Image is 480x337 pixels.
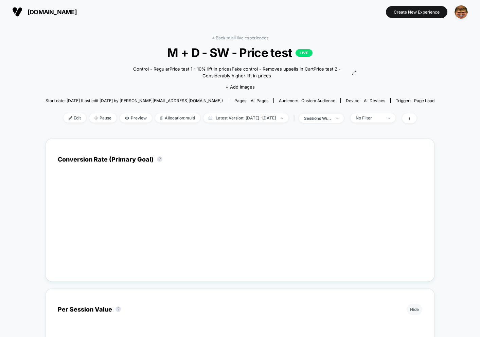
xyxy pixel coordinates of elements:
button: ppic [452,5,470,19]
button: [DOMAIN_NAME] [10,6,79,17]
span: Device: [340,98,390,103]
span: all pages [251,98,268,103]
div: No Filter [356,115,383,120]
span: | [292,113,299,123]
span: Preview [120,113,152,123]
img: end [281,117,283,119]
div: Trigger: [396,98,434,103]
span: Start date: [DATE] (Last edit [DATE] by [PERSON_NAME][EMAIL_ADDRESS][DOMAIN_NAME]) [46,98,223,103]
div: Audience: [279,98,335,103]
img: end [336,118,339,119]
div: Conversion Rate (Primary Goal) [58,156,166,163]
span: [DOMAIN_NAME] [28,8,77,16]
div: CONVERSION_RATE [51,185,415,269]
button: ? [115,306,121,312]
img: end [94,116,98,120]
img: end [388,117,390,119]
span: Latest Version: [DATE] - [DATE] [203,113,288,123]
img: Visually logo [12,7,22,17]
button: ? [157,156,162,162]
span: + Add Images [226,84,255,90]
span: M + D - SW - Price test [65,45,415,60]
p: LIVE [296,49,313,57]
img: edit [69,116,72,120]
button: Hide [407,304,422,315]
div: sessions with impression [304,116,331,121]
span: Allocation: multi [155,113,200,123]
button: Create New Experience [386,6,447,18]
span: Custom Audience [301,98,335,103]
div: Per Session Value [58,306,124,313]
a: < Back to all live experiences [212,35,268,40]
span: Edit [64,113,86,123]
img: rebalance [160,116,163,120]
img: calendar [209,116,212,120]
span: Page Load [414,98,434,103]
img: ppic [455,5,468,19]
span: Pause [89,113,117,123]
div: Pages: [234,98,268,103]
span: Control - RegularPrice test 1 - 10% lift in pricesFake control - Removes upsells in CartPrice tes... [123,66,350,79]
span: all devices [364,98,385,103]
